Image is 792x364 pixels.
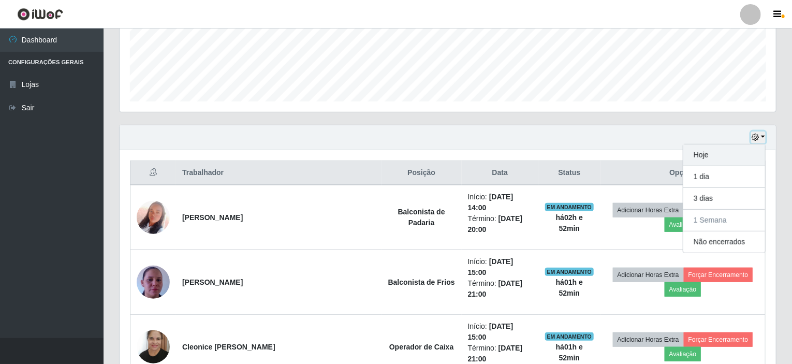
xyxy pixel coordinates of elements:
[382,161,462,185] th: Posição
[182,278,243,286] strong: [PERSON_NAME]
[613,268,684,282] button: Adicionar Horas Extra
[665,282,701,297] button: Avaliação
[182,213,243,222] strong: [PERSON_NAME]
[182,343,275,351] strong: Cleonice [PERSON_NAME]
[683,188,765,210] button: 3 dias
[389,343,454,351] strong: Operador de Caixa
[468,322,514,341] time: [DATE] 15:00
[468,192,532,213] li: Início:
[545,332,594,341] span: EM ANDAMENTO
[683,166,765,188] button: 1 dia
[468,213,532,235] li: Término:
[468,278,532,300] li: Término:
[613,332,684,347] button: Adicionar Horas Extra
[613,203,684,217] button: Adicionar Horas Extra
[468,256,532,278] li: Início:
[462,161,538,185] th: Data
[398,208,445,227] strong: Balconista de Padaria
[600,161,766,185] th: Opções
[545,268,594,276] span: EM ANDAMENTO
[665,347,701,361] button: Avaliação
[137,253,170,312] img: 1746037018023.jpeg
[683,210,765,231] button: 1 Semana
[538,161,600,185] th: Status
[388,278,455,286] strong: Balconista de Frios
[17,8,63,21] img: CoreUI Logo
[684,332,753,347] button: Forçar Encerramento
[137,188,170,247] img: 1751121923069.jpeg
[684,268,753,282] button: Forçar Encerramento
[683,144,765,166] button: Hoje
[556,278,583,297] strong: há 01 h e 52 min
[176,161,382,185] th: Trabalhador
[545,203,594,211] span: EM ANDAMENTO
[468,321,532,343] li: Início:
[468,193,514,212] time: [DATE] 14:00
[665,217,701,232] button: Avaliação
[468,257,514,276] time: [DATE] 15:00
[556,343,583,362] strong: há 01 h e 52 min
[556,213,583,232] strong: há 02 h e 52 min
[683,231,765,253] button: Não encerrados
